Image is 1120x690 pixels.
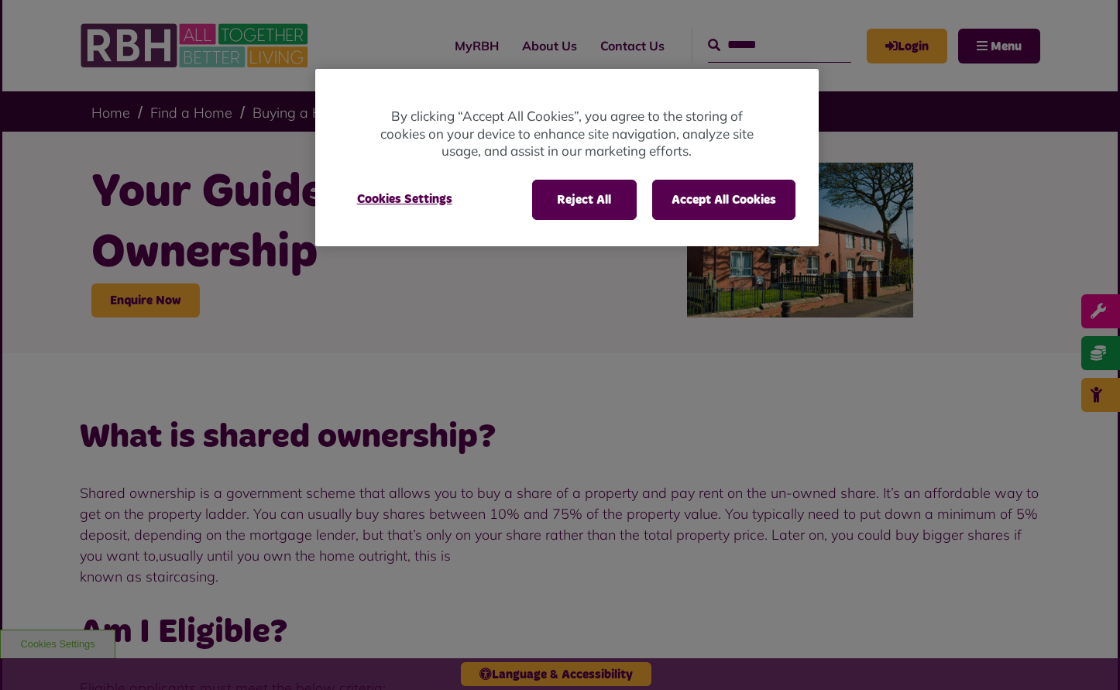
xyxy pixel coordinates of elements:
p: By clicking “Accept All Cookies”, you agree to the storing of cookies on your device to enhance s... [377,108,757,160]
button: Cookies Settings [338,180,471,218]
button: Reject All [532,180,637,220]
button: Accept All Cookies [652,180,795,220]
div: Cookie banner [315,69,819,246]
div: Privacy [315,69,819,246]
